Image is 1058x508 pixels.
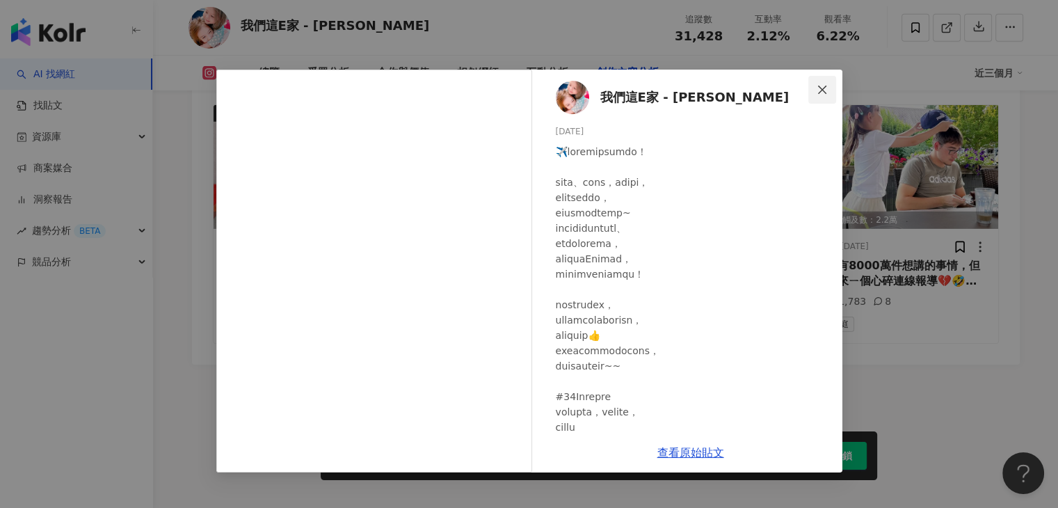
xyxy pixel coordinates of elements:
span: 我們這E家 - [PERSON_NAME] [600,88,790,107]
button: Close [808,76,836,104]
img: KOL Avatar [556,81,589,114]
a: 查看原始貼文 [657,446,724,459]
span: close [817,84,828,95]
a: KOL Avatar我們這E家 - [PERSON_NAME] [556,81,812,114]
div: [DATE] [556,125,831,138]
